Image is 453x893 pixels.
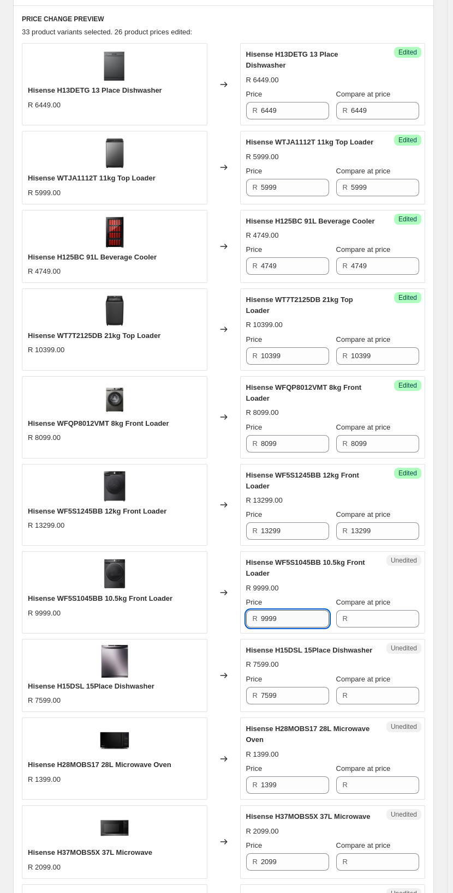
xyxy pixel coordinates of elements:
[28,507,166,515] span: Hisense WF5S1245BB 12kg Front Loader
[246,423,263,431] span: Price
[28,608,61,619] div: R 9999.00
[246,319,283,330] div: R 10399.00
[398,215,417,224] span: Edited
[336,335,391,343] span: Compare at price
[398,293,417,302] span: Edited
[28,266,61,277] div: R 4749.00
[98,723,131,756] img: h28mobs17__1__ecommerce_4eb6_80x.webp
[246,152,279,162] div: R 5999.00
[98,49,131,82] img: H13DETG_80x.jpg
[28,86,162,94] span: Hisense H13DETG 13 Place Dishwasher
[246,295,353,315] span: Hisense WT7T2125DB 21kg Top Loader
[343,106,348,114] span: R
[336,764,391,773] span: Compare at price
[246,495,283,506] div: R 13299.00
[398,381,417,390] span: Edited
[343,439,348,448] span: R
[336,510,391,518] span: Compare at price
[253,352,258,360] span: R
[253,262,258,270] span: R
[253,858,258,866] span: R
[246,646,373,654] span: Hisense H15DSL 15Place Dishwasher
[253,439,258,448] span: R
[398,469,417,478] span: Edited
[98,645,131,678] img: h15dme_1_1_ecommerce_da60_80x.webp
[246,812,371,820] span: Hisense H37MOBS5X 37L Microwave
[246,407,279,418] div: R 8099.00
[246,826,279,837] div: R 2099.00
[343,352,348,360] span: R
[343,527,348,535] span: R
[246,167,263,175] span: Price
[28,253,157,261] span: Hisense H125BC 91L Beverage Cooler
[398,136,417,144] span: Edited
[246,749,279,760] div: R 1399.00
[246,50,338,69] span: Hisense H13DETG 13 Place Dishwasher
[98,811,131,844] img: h37mobs5x__2_80x.webp
[391,556,417,565] span: Unedited
[343,858,348,866] span: R
[28,682,154,690] span: Hisense H15DSL 15Place Dishwasher
[343,781,348,789] span: R
[28,520,64,531] div: R 13299.00
[336,167,391,175] span: Compare at price
[343,183,348,191] span: R
[28,774,61,785] div: R 1399.00
[28,594,172,602] span: Hisense WF5S1045BB 10.5kg Front Loader
[246,764,263,773] span: Price
[28,345,64,355] div: R 10399.00
[336,598,391,606] span: Compare at price
[246,725,370,744] span: Hisense H28MOBS17 28L Microwave Oven
[253,106,258,114] span: R
[246,598,263,606] span: Price
[246,90,263,98] span: Price
[343,691,348,699] span: R
[391,810,417,819] span: Unedited
[246,558,365,577] span: Hisense WF5S1045BB 10.5kg Front Loader
[246,471,359,490] span: Hisense WF5S1245BB 12kg Front Loader
[398,48,417,57] span: Edited
[98,470,131,503] img: WF5S1245BB-01_80x.jpg
[336,423,391,431] span: Compare at price
[28,432,61,443] div: R 8099.00
[253,691,258,699] span: R
[246,659,279,670] div: R 7599.00
[28,419,169,427] span: Hisense WFQP8012VMT 8kg Front Loader
[246,217,375,225] span: Hisense H125BC 91L Beverage Cooler
[253,183,258,191] span: R
[336,675,391,683] span: Compare at price
[253,527,258,535] span: R
[98,294,131,327] img: WT7T2125DB-1_80x.jpg
[98,557,131,590] img: wf5s1045bb_80x.webp
[28,174,156,182] span: Hisense WTJA1112T 11kg Top Loader
[253,781,258,789] span: R
[22,15,425,23] h6: PRICE CHANGE PREVIEW
[246,583,279,594] div: R 9999.00
[336,90,391,98] span: Compare at price
[98,137,131,170] img: WTJA1102T-front_80x.jpg
[28,862,61,873] div: R 2099.00
[336,841,391,849] span: Compare at price
[22,28,192,36] span: 33 product variants selected. 26 product prices edited:
[253,614,258,623] span: R
[343,262,348,270] span: R
[28,761,171,769] span: Hisense H28MOBS17 28L Microwave Oven
[28,848,152,856] span: Hisense H37MOBS5X 37L Microwave
[246,75,279,86] div: R 6449.00
[246,230,279,241] div: R 4749.00
[28,331,160,340] span: Hisense WT7T2125DB 21kg Top Loader
[28,695,61,706] div: R 7599.00
[246,841,263,849] span: Price
[246,675,263,683] span: Price
[246,510,263,518] span: Price
[246,383,362,402] span: Hisense WFQP8012VMT 8kg Front Loader
[28,100,61,111] div: R 6449.00
[336,245,391,254] span: Compare at price
[246,335,263,343] span: Price
[391,722,417,731] span: Unedited
[391,644,417,653] span: Unedited
[343,614,348,623] span: R
[246,138,374,146] span: Hisense WTJA1112T 11kg Top Loader
[28,188,61,198] div: R 5999.00
[98,382,131,415] img: WFQP8012_80x.webp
